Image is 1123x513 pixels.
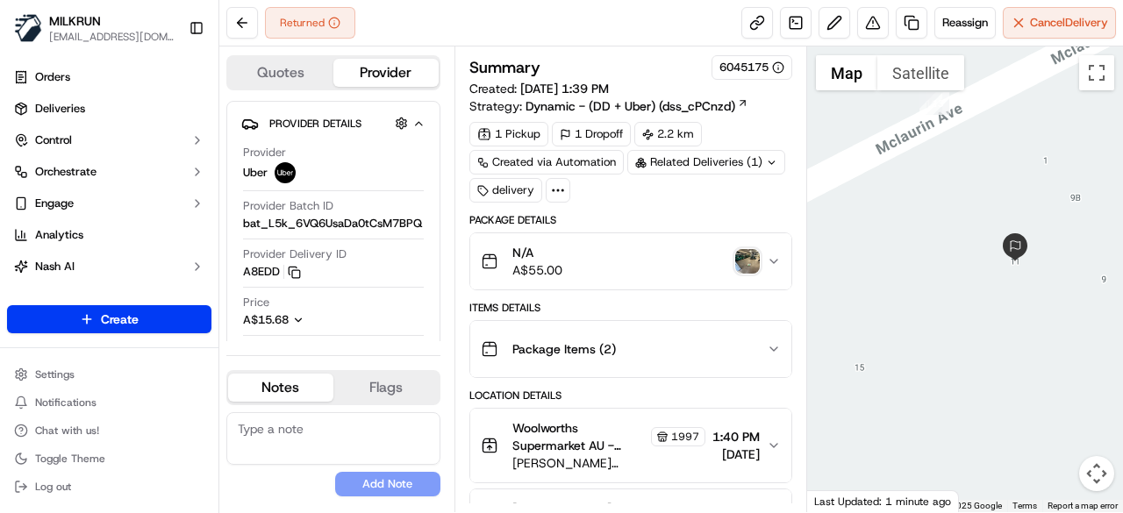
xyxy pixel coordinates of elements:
button: A8EDD [243,264,301,280]
span: Price [243,295,269,310]
span: Provider Delivery ID [243,246,347,262]
a: Orders [7,63,211,91]
span: Product Catalog [35,290,119,306]
span: Cancel Delivery [1030,15,1108,31]
span: Deliveries [35,101,85,117]
button: Toggle Theme [7,446,211,471]
button: CancelDelivery [1003,7,1116,39]
span: 1997 [671,430,699,444]
div: Items Details [469,301,792,315]
button: Returned [265,7,355,39]
span: Analytics [35,227,83,243]
span: A$55.00 [512,261,562,279]
div: Last Updated: 1 minute ago [807,490,959,512]
a: Open this area in Google Maps (opens a new window) [812,489,869,512]
a: Dynamic - (DD + Uber) (dss_cPCnzd) [526,97,748,115]
button: Create [7,305,211,333]
button: Engage [7,189,211,217]
span: Reassign [942,15,988,31]
span: Package Items ( 2 ) [512,340,616,358]
span: Orchestrate [35,164,97,180]
span: A$15.68 [243,312,289,327]
button: Control [7,126,211,154]
button: [EMAIL_ADDRESS][DOMAIN_NAME] [49,30,175,44]
a: Report a map error [1048,501,1118,510]
button: Provider [333,59,439,87]
span: Notifications [35,395,97,410]
a: Deliveries [7,95,211,123]
span: Toggle Theme [35,452,105,466]
span: Uber [243,165,268,181]
button: Map camera controls [1079,456,1114,491]
a: Created via Automation [469,150,624,175]
a: Product Catalog [7,284,211,312]
h3: Summary [469,60,540,75]
button: Show satellite imagery [877,55,964,90]
span: [PERSON_NAME][GEOGRAPHIC_DATA][STREET_ADDRESS][PERSON_NAME][GEOGRAPHIC_DATA] [512,454,705,472]
span: Settings [35,367,75,381]
button: MILKRUN [49,12,101,30]
div: 12 [919,92,942,115]
button: Log out [7,474,211,499]
div: 1 Dropoff [552,122,631,146]
span: Provider [243,145,286,160]
img: uber-new-logo.jpeg [275,162,296,183]
a: Terms (opens in new tab) [1012,501,1037,510]
a: Analytics [7,221,211,249]
span: Orders [35,69,70,85]
button: Notifications [7,390,211,415]
button: Flags [333,374,439,402]
button: Chat with us! [7,418,211,443]
img: Google [812,489,869,512]
button: Settings [7,362,211,387]
span: Provider Batch ID [243,198,333,214]
button: Orchestrate [7,158,211,186]
span: Dynamic - (DD + Uber) (dss_cPCnzd) [526,97,735,115]
span: Control [35,132,72,148]
button: N/AA$55.00photo_proof_of_delivery image [470,233,791,289]
button: Nash AI [7,253,211,281]
span: [DATE] [712,445,760,463]
img: photo_proof_of_delivery image [735,249,760,274]
button: A$15.68 [243,312,397,328]
button: Quotes [228,59,333,87]
span: Chat with us! [35,424,99,438]
img: MILKRUN [14,14,42,42]
span: Created: [469,80,609,97]
button: Reassign [934,7,996,39]
span: Nash AI [35,259,75,274]
span: Provider Details [269,117,361,131]
div: Package Details [469,213,792,227]
span: bat_L5k_6VQ6UsaDa0tCsM7BPQ [243,216,422,232]
button: Toggle fullscreen view [1079,55,1114,90]
span: N/A [512,244,562,261]
div: Location Details [469,388,792,403]
button: Provider Details [241,109,426,138]
button: Notes [228,374,333,402]
button: Woolworths Supermarket AU - [PERSON_NAME] Store Manager1997[PERSON_NAME][GEOGRAPHIC_DATA][STREET_... [470,409,791,482]
span: Create [101,310,139,328]
div: delivery [469,178,542,203]
span: Engage [35,196,74,211]
button: Package Items (2) [470,321,791,377]
button: Show street map [816,55,877,90]
div: 1 Pickup [469,122,548,146]
span: 1:40 PM [712,428,760,445]
button: MILKRUNMILKRUN[EMAIL_ADDRESS][DOMAIN_NAME] [7,7,182,49]
span: Log out [35,480,71,494]
div: Related Deliveries (1) [627,150,785,175]
div: Strategy: [469,97,748,115]
span: Woolworths Supermarket AU - [PERSON_NAME] Store Manager [512,419,647,454]
span: [DATE] 1:39 PM [520,81,609,96]
div: 13 [926,92,949,115]
div: 2.2 km [634,122,702,146]
button: 6045175 [719,60,784,75]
